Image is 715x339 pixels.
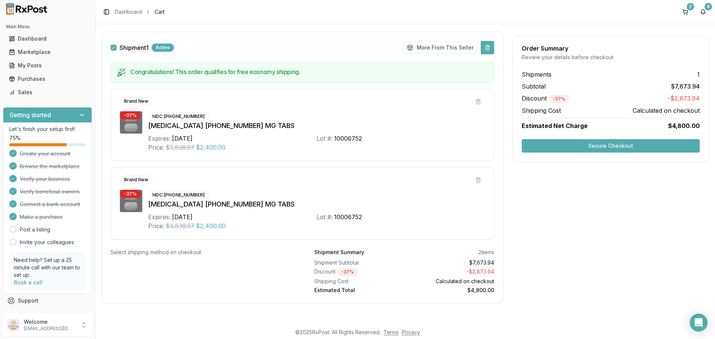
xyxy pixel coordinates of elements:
[314,278,401,285] div: Shipping Cost
[384,329,399,335] a: Terms
[20,239,74,246] a: Invite your colleagues
[668,121,700,130] span: $4,800.00
[6,24,89,30] h2: Main Menu
[9,48,86,56] div: Marketplace
[3,33,92,45] button: Dashboard
[697,70,700,79] span: 1
[337,268,358,276] div: - 37 %
[9,134,20,142] span: 75 %
[522,82,546,91] span: Subtotal
[9,62,86,69] div: My Posts
[6,59,89,72] a: My Posts
[9,125,86,133] p: Let's finish your setup first!
[9,35,86,42] div: Dashboard
[697,6,709,18] button: 8
[522,95,569,102] span: Discount
[166,143,194,152] span: $3,836.97
[24,318,76,326] p: Welcome
[705,3,712,10] div: 8
[314,259,401,266] div: Shipment Subtotal
[148,121,485,131] div: [MEDICAL_DATA] [PHONE_NUMBER] MG TABS
[172,212,193,221] div: [DATE]
[3,60,92,71] button: My Posts
[334,134,362,143] div: 10006752
[3,307,92,321] button: Feedback
[668,94,700,103] span: -$2,873.94
[314,249,364,256] div: Shipment Summary
[166,221,194,230] span: $3,836.97
[148,112,209,121] div: NDC: [PHONE_NUMBER]
[633,106,700,115] span: Calculated on checkout
[20,213,63,221] span: Make a purchase
[148,134,171,143] div: Expires:
[402,329,420,335] a: Privacy
[407,278,495,285] div: Calculated on checkout
[196,143,226,152] span: $2,400.00
[479,249,494,256] div: 2 items
[111,249,290,256] div: Select shipping method on checkout
[3,73,92,85] button: Purchases
[3,86,92,98] button: Sales
[3,294,92,307] button: Support
[317,134,333,143] div: Lot #:
[115,8,142,16] a: Dashboard
[120,111,142,134] img: Odefsey 200-25-25 MG TABS
[148,221,164,230] div: Price:
[115,8,165,16] nav: breadcrumb
[148,191,209,199] div: NDC: [PHONE_NUMBER]
[9,75,86,83] div: Purchases
[20,188,80,195] span: Verify beneficial owners
[148,212,171,221] div: Expires:
[403,42,478,54] button: More From This Seller
[687,3,694,10] div: 2
[522,106,561,115] span: Shipping Cost
[334,212,362,221] div: 10006752
[317,212,333,221] div: Lot #:
[314,268,401,276] div: Discount
[20,150,70,157] span: Create your account
[120,190,141,198] div: - 37 %
[20,175,70,183] span: Verify your business
[6,72,89,86] a: Purchases
[20,201,80,208] span: Connect a bank account
[6,45,89,59] a: Marketplace
[18,310,43,318] span: Feedback
[314,287,401,294] div: Estimated Total
[7,319,19,331] img: User avatar
[14,256,81,279] p: Need help? Set up a 25 minute call with our team to set up.
[407,268,495,276] div: - $2,873.94
[522,45,700,51] div: Order Summary
[6,32,89,45] a: Dashboard
[120,176,152,184] div: Brand New
[9,89,86,96] div: Sales
[679,6,691,18] button: 2
[9,111,51,119] h3: Getting started
[522,122,588,129] span: Estimated Net Charge
[20,163,80,170] span: Browse the marketplace
[690,314,708,332] div: Open Intercom Messenger
[522,54,700,61] div: Review your details before checkout
[148,143,164,152] div: Price:
[196,221,226,230] span: $2,400.00
[120,97,152,105] div: Brand New
[6,86,89,99] a: Sales
[407,287,495,294] div: $4,800.00
[549,95,569,103] div: - 37 %
[20,226,50,233] a: Post a listing
[24,326,76,332] p: [EMAIL_ADDRESS][DOMAIN_NAME]
[671,82,700,91] span: $7,673.94
[14,279,42,285] a: Book a call
[522,139,700,153] button: Secure Checkout
[130,69,488,75] h5: Congratulations! This order qualifies for free economy shipping.
[3,3,51,15] img: RxPost Logo
[148,199,485,210] div: [MEDICAL_DATA] [PHONE_NUMBER] MG TABS
[120,45,149,51] label: Shipment 1
[152,44,174,52] div: Active
[120,111,141,119] div: - 37 %
[522,70,552,79] span: Shipments
[3,46,92,58] button: Marketplace
[120,190,142,212] img: Odefsey 200-25-25 MG TABS
[172,134,193,143] div: [DATE]
[407,259,495,266] div: $7,673.94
